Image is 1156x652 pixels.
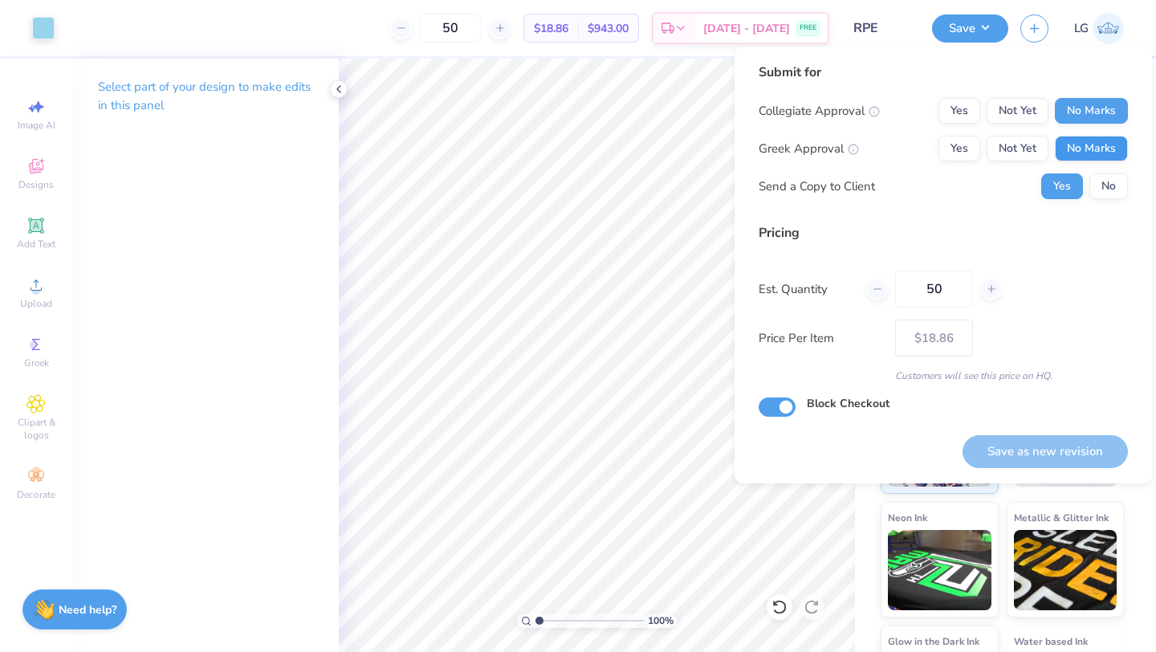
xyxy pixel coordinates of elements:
[98,78,313,115] p: Select part of your design to make edits in this panel
[17,238,55,251] span: Add Text
[938,98,980,124] button: Yes
[1055,98,1128,124] button: No Marks
[759,329,883,348] label: Price Per Item
[18,178,54,191] span: Designs
[807,395,889,412] label: Block Checkout
[759,140,859,158] div: Greek Approval
[20,297,52,310] span: Upload
[1055,136,1128,161] button: No Marks
[932,14,1008,43] button: Save
[888,633,979,650] span: Glow in the Dark Ink
[938,136,980,161] button: Yes
[1014,633,1088,650] span: Water based Ink
[759,63,1128,82] div: Submit for
[1074,13,1124,44] a: LG
[987,136,1048,161] button: Not Yet
[18,119,55,132] span: Image AI
[987,98,1048,124] button: Not Yet
[841,12,920,44] input: Untitled Design
[888,509,927,526] span: Neon Ink
[759,223,1128,242] div: Pricing
[895,271,973,308] input: – –
[17,488,55,501] span: Decorate
[759,102,880,120] div: Collegiate Approval
[24,357,49,369] span: Greek
[759,177,875,196] div: Send a Copy to Client
[1093,13,1124,44] img: Lijo George
[888,530,991,610] img: Neon Ink
[759,280,854,299] label: Est. Quantity
[588,20,629,37] span: $943.00
[534,20,568,37] span: $18.86
[648,613,674,628] span: 100 %
[1074,19,1089,38] span: LG
[1089,173,1128,199] button: No
[59,602,116,617] strong: Need help?
[1041,173,1083,199] button: Yes
[800,22,816,34] span: FREE
[1014,509,1109,526] span: Metallic & Glitter Ink
[703,20,790,37] span: [DATE] - [DATE]
[1014,530,1117,610] img: Metallic & Glitter Ink
[759,369,1128,383] div: Customers will see this price on HQ.
[8,416,64,442] span: Clipart & logos
[419,14,482,43] input: – –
